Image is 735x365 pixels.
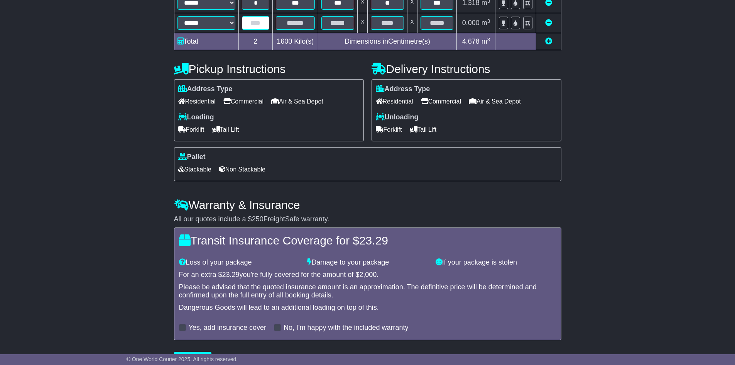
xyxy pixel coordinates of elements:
a: Remove this item [545,19,552,27]
div: Loss of your package [175,258,304,267]
h4: Transit Insurance Coverage for $ [179,234,556,247]
span: Tail Lift [410,124,437,136]
td: Kilo(s) [272,33,318,50]
span: Stackable [178,163,211,175]
span: 23.29 [222,271,240,278]
h4: Pickup Instructions [174,63,364,75]
h4: Delivery Instructions [372,63,561,75]
span: Residential [376,95,413,107]
label: Address Type [178,85,233,93]
span: m [482,19,490,27]
div: Damage to your package [303,258,432,267]
label: Pallet [178,153,206,161]
span: 2,000 [359,271,377,278]
span: 1600 [277,37,292,45]
label: No, I'm happy with the included warranty [284,324,409,332]
div: Please be advised that the quoted insurance amount is an approximation. The definitive price will... [179,283,556,300]
label: Yes, add insurance cover [189,324,266,332]
label: Unloading [376,113,419,122]
span: Tail Lift [212,124,239,136]
span: 23.29 [359,234,388,247]
span: Commercial [421,95,461,107]
span: Commercial [223,95,264,107]
span: Residential [178,95,216,107]
span: 0.000 [462,19,480,27]
a: Add new item [545,37,552,45]
sup: 3 [487,18,490,24]
div: For an extra $ you're fully covered for the amount of $ . [179,271,556,279]
td: 2 [238,33,272,50]
span: Forklift [178,124,204,136]
label: Loading [178,113,214,122]
span: © One World Courier 2025. All rights reserved. [127,356,238,362]
span: Non Stackable [219,163,265,175]
span: 4.678 [462,37,480,45]
span: Air & Sea Depot [469,95,521,107]
td: Total [174,33,238,50]
span: Forklift [376,124,402,136]
div: If your package is stolen [432,258,560,267]
span: 250 [252,215,264,223]
h4: Warranty & Insurance [174,199,561,211]
td: Dimensions in Centimetre(s) [318,33,457,50]
span: Air & Sea Depot [271,95,323,107]
div: Dangerous Goods will lead to an additional loading on top of this. [179,304,556,312]
label: Address Type [376,85,430,93]
span: m [482,37,490,45]
div: All our quotes include a $ FreightSafe warranty. [174,215,561,224]
td: x [407,13,417,33]
sup: 3 [487,37,490,42]
td: x [358,13,368,33]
